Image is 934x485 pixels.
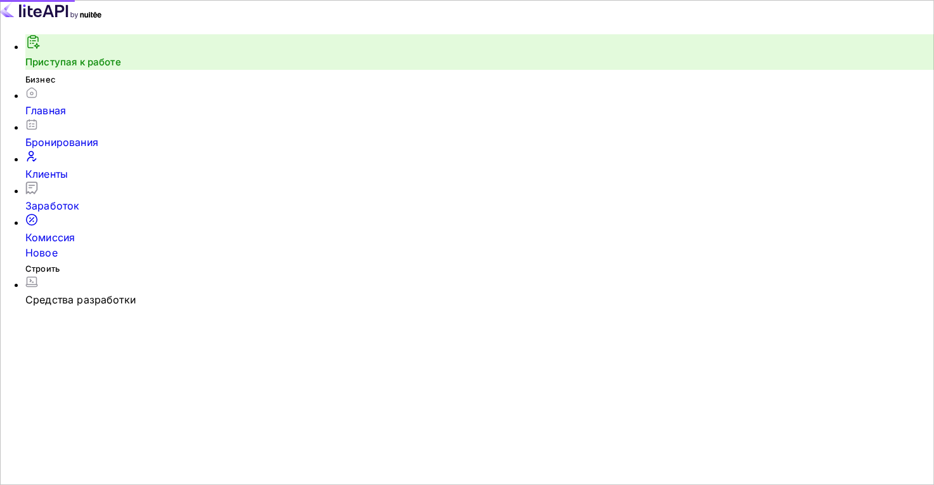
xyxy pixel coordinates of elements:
ya-tr-span: Бронирования [25,136,98,149]
a: Заработок [25,182,934,213]
a: КомиссияНовое [25,213,934,260]
ya-tr-span: Комиссия [25,231,75,244]
ya-tr-span: Средства разработки [25,293,136,306]
ya-tr-span: Новое [25,246,58,259]
ya-tr-span: Клиенты [25,168,68,180]
ya-tr-span: Заработок [25,199,79,212]
ya-tr-span: Строить [25,263,60,274]
a: Приступая к работе [25,56,121,68]
ya-tr-span: Главная [25,104,66,117]
div: Приступая к работе [25,34,934,70]
a: Клиенты [25,150,934,182]
a: Главная [25,86,934,118]
ya-tr-span: Бизнес [25,74,55,84]
a: Бронирования [25,118,934,150]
